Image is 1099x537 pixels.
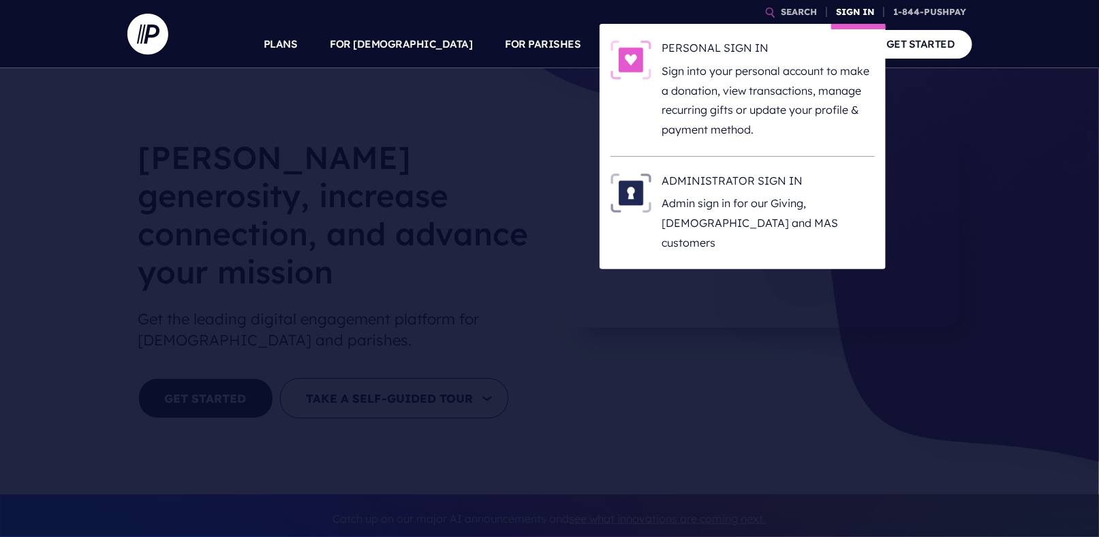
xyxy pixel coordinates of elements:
a: EXPLORE [707,20,754,68]
h6: PERSONAL SIGN IN [662,40,875,61]
img: PERSONAL SIGN IN - Illustration [610,40,651,80]
a: SOLUTIONS [614,20,675,68]
h6: ADMINISTRATOR SIGN IN [662,173,875,194]
a: PLANS [264,20,298,68]
a: ADMINISTRATOR SIGN IN - Illustration ADMINISTRATOR SIGN IN Admin sign in for our Giving, [DEMOGRA... [610,173,875,253]
a: FOR PARISHES [506,20,581,68]
p: Admin sign in for our Giving, [DEMOGRAPHIC_DATA] and MAS customers [662,194,875,252]
p: Sign into your personal account to make a donation, view transactions, manage recurring gifts or ... [662,61,875,140]
a: PERSONAL SIGN IN - Illustration PERSONAL SIGN IN Sign into your personal account to make a donati... [610,40,875,140]
a: GET STARTED [869,30,972,58]
a: FOR [DEMOGRAPHIC_DATA] [330,20,473,68]
a: COMPANY [787,20,837,68]
img: ADMINISTRATOR SIGN IN - Illustration [610,173,651,213]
